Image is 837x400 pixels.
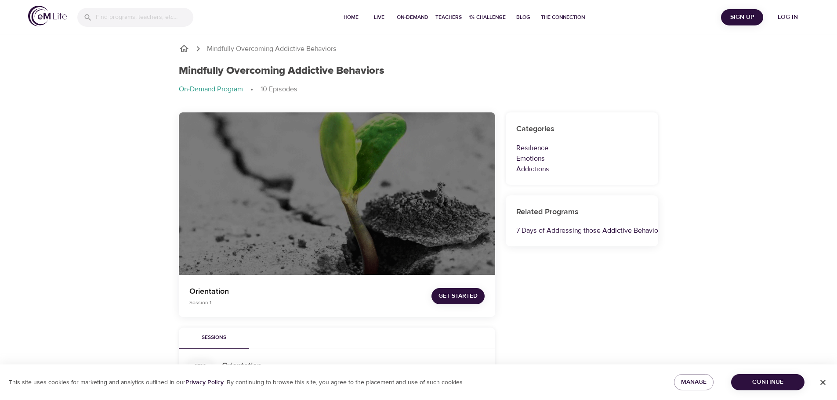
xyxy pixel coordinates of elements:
span: Continue [738,377,797,388]
span: 1% Challenge [469,13,506,22]
h6: Categories [516,123,648,136]
p: Mindfully Overcoming Addictive Behaviors [207,44,337,54]
button: Get Started [431,288,485,304]
a: 7 Days of Addressing those Addictive Behaviors [516,226,664,235]
p: Orientation [189,285,408,297]
span: Home [341,13,362,22]
span: Manage [681,377,707,388]
p: Resilience [516,143,648,153]
a: Privacy Policy [185,378,224,386]
button: Sign Up [721,9,763,25]
button: Continue [731,374,804,390]
p: Addictions [516,164,648,174]
p: Session 1 [189,299,408,306]
p: 10 Episodes [261,84,297,94]
span: The Connection [541,13,585,22]
h1: Mindfully Overcoming Addictive Behaviors [179,65,384,77]
span: Sign Up [725,12,760,23]
span: Live [369,13,390,22]
span: Teachers [435,13,462,22]
span: Log in [770,12,805,23]
p: On-Demand Program [179,84,243,94]
span: Blog [513,13,534,22]
button: Manage [674,374,714,390]
button: Log in [767,9,809,25]
nav: breadcrumb [179,43,659,54]
span: On-Demand [397,13,428,22]
span: Sessions [184,333,244,342]
img: logo [28,6,67,26]
div: Sess [194,363,206,370]
h6: Orientation [222,360,275,372]
nav: breadcrumb [179,84,659,95]
span: Get Started [438,291,478,302]
h6: Related Programs [516,206,648,219]
p: Emotions [516,153,648,164]
input: Find programs, teachers, etc... [96,8,193,27]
